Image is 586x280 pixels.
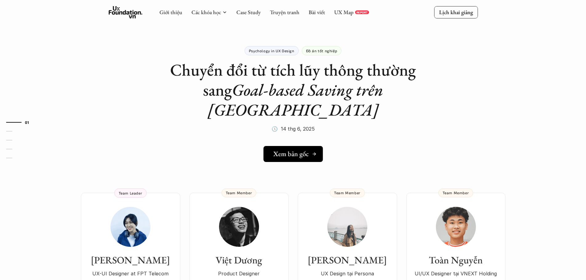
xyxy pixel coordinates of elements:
[236,9,261,16] a: Case Study
[434,6,478,18] a: Lịch khai giảng
[191,9,221,16] a: Các khóa học
[334,9,353,16] a: UX Map
[170,60,416,120] h1: Chuyển đổi từ tích lũy thông thường sang
[226,191,252,195] p: Team Member
[87,269,174,278] p: UX-UI Designer at FPT Telecom
[196,269,282,278] p: Product Designer
[413,269,499,278] p: UI/UX Designer tại VNEXT Holding
[355,10,369,14] a: REPORT
[25,120,29,124] strong: 01
[263,146,323,162] a: Xem bản gốc
[196,254,282,266] h3: Việt Dương
[272,124,315,133] p: 🕔 14 thg 6, 2025
[208,79,387,120] em: Goal-based Saving trên [GEOGRAPHIC_DATA]
[309,9,325,16] a: Bài viết
[6,119,35,126] a: 01
[119,191,142,195] p: Team Leader
[159,9,182,16] a: Giới thiệu
[306,49,337,53] p: Đồ án tốt nghiệp
[270,9,299,16] a: Truyện tranh
[273,150,309,158] h5: Xem bản gốc
[439,9,473,16] p: Lịch khai giảng
[356,10,368,14] p: REPORT
[304,269,391,278] p: UX Design tại Persona
[249,49,294,53] p: Psychology in UX Design
[87,254,174,266] h3: [PERSON_NAME]
[334,191,361,195] p: Team Member
[443,191,469,195] p: Team Member
[413,254,499,266] h3: Toàn Nguyễn
[304,254,391,266] h3: [PERSON_NAME]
